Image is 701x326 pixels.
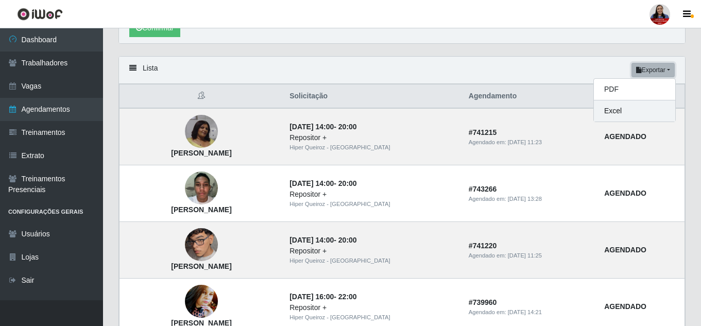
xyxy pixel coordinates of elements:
strong: AGENDADO [604,189,646,197]
strong: # 741220 [469,242,497,250]
button: PDF [594,79,675,100]
div: Hiper Queiroz - [GEOGRAPHIC_DATA] [289,256,456,265]
div: Agendado em: [469,308,592,317]
div: Agendado em: [469,251,592,260]
time: [DATE] 11:23 [508,139,542,145]
div: Repositor + [289,246,456,256]
th: Solicitação [283,84,463,109]
img: Ana Paula Matias da Silva [185,115,218,148]
img: huana kerolayne da silva pereira [185,280,218,323]
div: Hiper Queiroz - [GEOGRAPHIC_DATA] [289,200,456,209]
time: 20:00 [338,179,357,187]
div: Lista [119,57,685,84]
div: Repositor + [289,189,456,200]
time: 22:00 [338,293,357,301]
div: Repositor + [289,132,456,143]
strong: - [289,293,356,301]
div: Hiper Queiroz - [GEOGRAPHIC_DATA] [289,143,456,152]
strong: AGENDADO [604,246,646,254]
div: Repositor + [289,302,456,313]
strong: - [289,123,356,131]
strong: AGENDADO [604,132,646,141]
strong: - [289,179,356,187]
time: [DATE] 14:21 [508,309,542,315]
div: Agendado em: [469,195,592,203]
time: [DATE] 14:00 [289,179,334,187]
strong: # 743266 [469,185,497,193]
img: Tainei Vieira Silva [185,166,218,210]
div: Agendado em: [469,138,592,147]
strong: [PERSON_NAME] [171,149,231,157]
strong: # 739960 [469,298,497,306]
th: Agendamento [463,84,598,109]
time: 20:00 [338,123,357,131]
time: [DATE] 13:28 [508,196,542,202]
strong: [PERSON_NAME] [171,205,231,214]
strong: - [289,236,356,244]
time: 20:00 [338,236,357,244]
button: Exportar [631,63,675,77]
strong: [PERSON_NAME] [171,262,231,270]
time: [DATE] 14:00 [289,236,334,244]
strong: # 741215 [469,128,497,136]
time: [DATE] 11:25 [508,252,542,259]
time: [DATE] 16:00 [289,293,334,301]
button: Excel [594,100,675,122]
img: Victor Gabriel dos santos sousa [185,215,218,274]
div: Hiper Queiroz - [GEOGRAPHIC_DATA] [289,313,456,322]
time: [DATE] 14:00 [289,123,334,131]
strong: AGENDADO [604,302,646,311]
img: CoreUI Logo [17,8,63,21]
